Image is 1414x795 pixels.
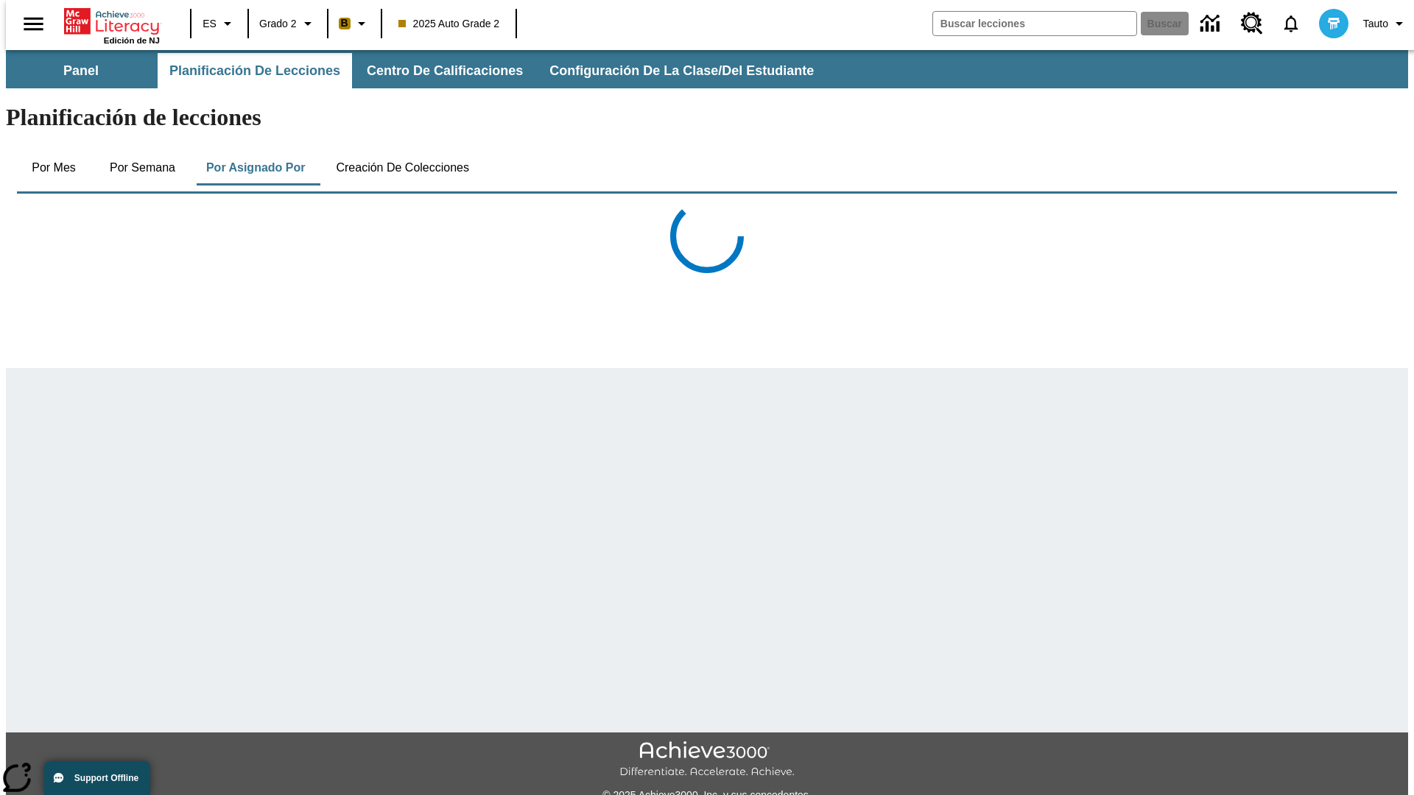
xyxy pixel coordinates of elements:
[341,14,348,32] span: B
[44,761,150,795] button: Support Offline
[17,150,91,185] button: Por mes
[538,53,826,88] button: Configuración de la clase/del estudiante
[619,741,795,779] img: Achieve3000 Differentiate Accelerate Achieve
[6,104,1408,131] h1: Planificación de lecciones
[203,16,217,32] span: ES
[1192,4,1232,44] a: Centro de información
[104,36,160,45] span: Edición de NJ
[98,150,187,185] button: Por semana
[64,5,160,45] div: Portada
[1357,10,1414,37] button: Perfil/Configuración
[1363,16,1388,32] span: Tauto
[1232,4,1272,43] a: Centro de recursos, Se abrirá en una pestaña nueva.
[259,16,297,32] span: Grado 2
[12,2,55,46] button: Abrir el menú lateral
[324,150,481,185] button: Creación de colecciones
[355,53,535,88] button: Centro de calificaciones
[74,773,138,783] span: Support Offline
[7,53,155,88] button: Panel
[194,150,317,185] button: Por asignado por
[933,12,1136,35] input: Buscar campo
[64,7,160,36] a: Portada
[253,10,323,37] button: Grado: Grado 2, Elige un grado
[1319,9,1348,38] img: avatar image
[158,53,352,88] button: Planificación de lecciones
[333,10,376,37] button: Boost El color de la clase es anaranjado claro. Cambiar el color de la clase.
[196,10,243,37] button: Lenguaje: ES, Selecciona un idioma
[6,50,1408,88] div: Subbarra de navegación
[6,53,827,88] div: Subbarra de navegación
[1272,4,1310,43] a: Notificaciones
[398,16,500,32] span: 2025 Auto Grade 2
[1310,4,1357,43] button: Escoja un nuevo avatar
